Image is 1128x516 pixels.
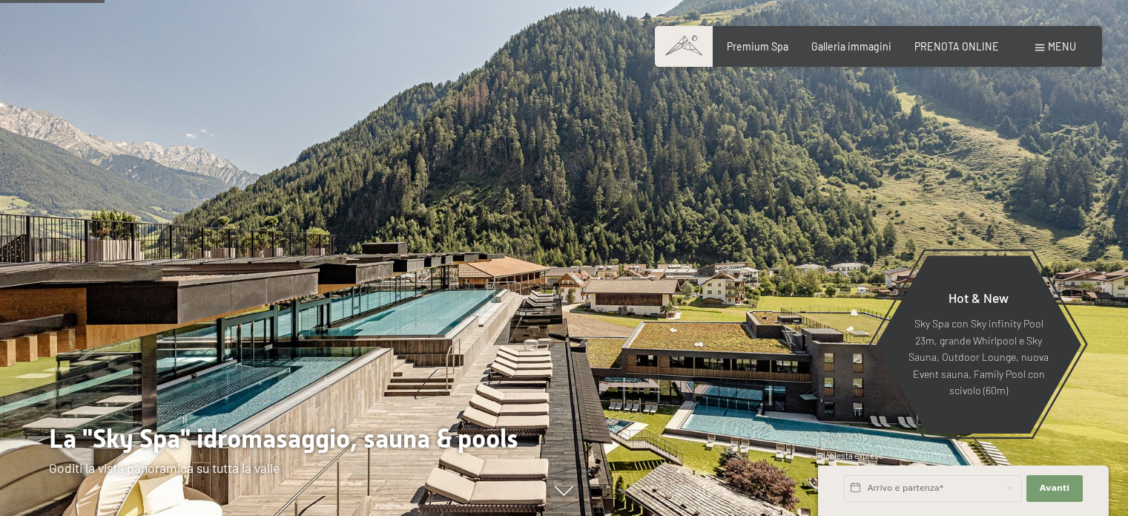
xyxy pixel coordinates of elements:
a: Galleria immagini [811,40,891,53]
p: Sky Spa con Sky infinity Pool 23m, grande Whirlpool e Sky Sauna, Outdoor Lounge, nuova Event saun... [908,316,1049,399]
span: Menu [1048,40,1076,53]
a: Premium Spa [727,40,788,53]
button: Avanti [1026,475,1083,502]
span: Richiesta express [818,451,883,460]
span: Hot & New [949,290,1009,306]
a: Hot & New Sky Spa con Sky infinity Pool 23m, grande Whirlpool e Sky Sauna, Outdoor Lounge, nuova ... [875,255,1082,434]
span: Avanti [1040,483,1069,494]
a: PRENOTA ONLINE [914,40,999,53]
